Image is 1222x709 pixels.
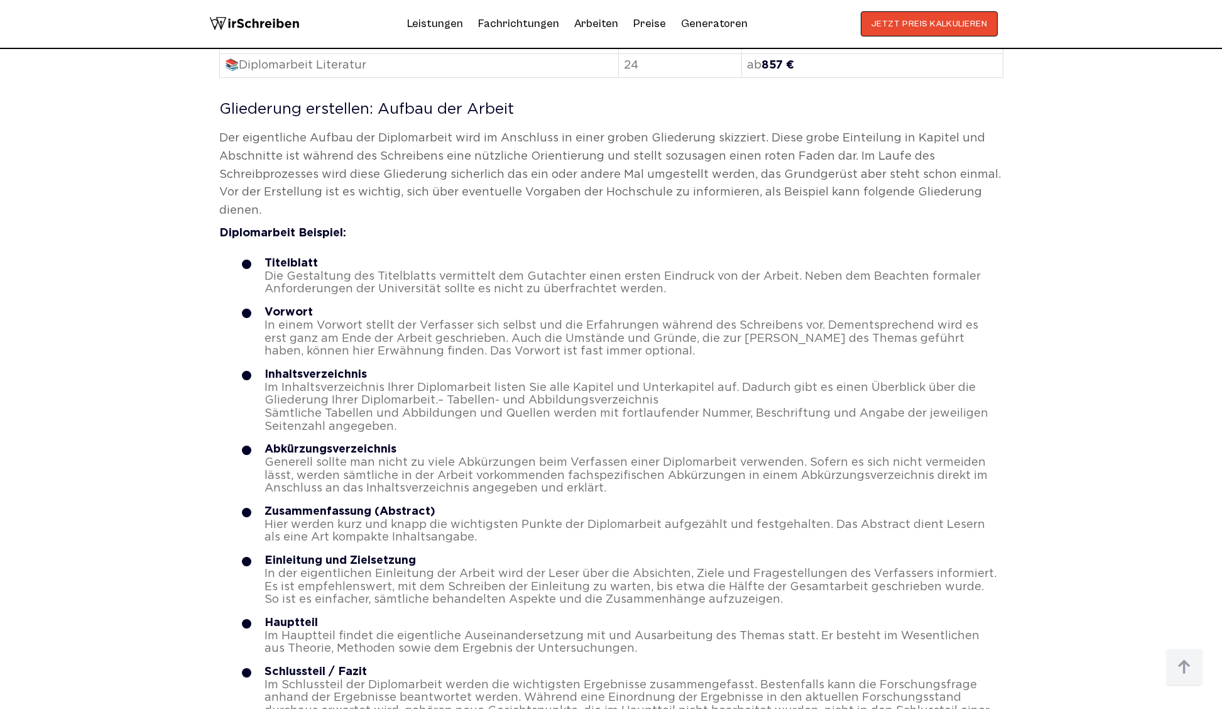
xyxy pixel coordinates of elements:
[681,14,748,34] a: Generatoren
[265,667,367,677] strong: Schlussteil / Fazit
[242,368,1003,433] li: Im Inhaltsverzeichnis Ihrer Diplomarbeit listen Sie alle Kapitel und Unterkapitel auf. Dadurch gi...
[761,60,794,70] strong: 857 €
[219,102,1003,117] h2: Gliederung erstellen: Aufbau der Arbeit
[265,307,313,317] strong: Vorwort
[574,14,618,34] a: Arbeiten
[209,11,300,36] img: logo wirschreiben
[219,228,346,238] strong: Diplomarbeit Beispiel:
[265,618,318,628] strong: Hauptteil
[619,54,742,78] td: 24
[478,14,559,34] a: Fachrichtungen
[265,258,318,268] strong: Titelblatt
[219,54,619,78] td: 📚Diplomarbeit Literatur
[242,617,1003,656] li: Im Hauptteil findet die eigentliche Auseinandersetzung mit und Ausarbeitung des Themas statt. Er ...
[242,443,1003,495] li: Generell sollte man nicht zu viele Abkürzungen beim Verfassen einer Diplomarbeit verwenden. Sofer...
[265,507,435,517] strong: Zusammenfassung (Abstract)
[741,54,1003,78] td: ab
[242,505,1003,544] li: Hier werden kurz und knapp die wichtigsten Punkte der Diplomarbeit aufgezählt und festgehalten. D...
[265,370,367,380] strong: Inhaltsverzeichnis
[265,444,396,454] strong: Abkürzungsverzeichnis
[242,554,1003,607] li: In der eigentlichen Einleitung der Arbeit wird der Leser über die Absichten, Ziele und Fragestell...
[861,11,998,36] button: JETZT PREIS KALKULIEREN
[407,14,463,34] a: Leistungen
[242,257,1003,296] li: Die Gestaltung des Titelblatts vermittelt dem Gutachter einen ersten Eindruck von der Arbeit. Neb...
[633,17,666,30] a: Preise
[219,129,1003,220] p: Der eigentliche Aufbau der Diplomarbeit wird im Anschluss in einer groben Gliederung skizziert. D...
[1165,649,1203,686] img: button top
[242,306,1003,358] li: In einem Vorwort stellt der Verfasser sich selbst und die Erfahrungen während des Schreibens vor....
[265,556,416,566] strong: Einleitung und Zielsetzung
